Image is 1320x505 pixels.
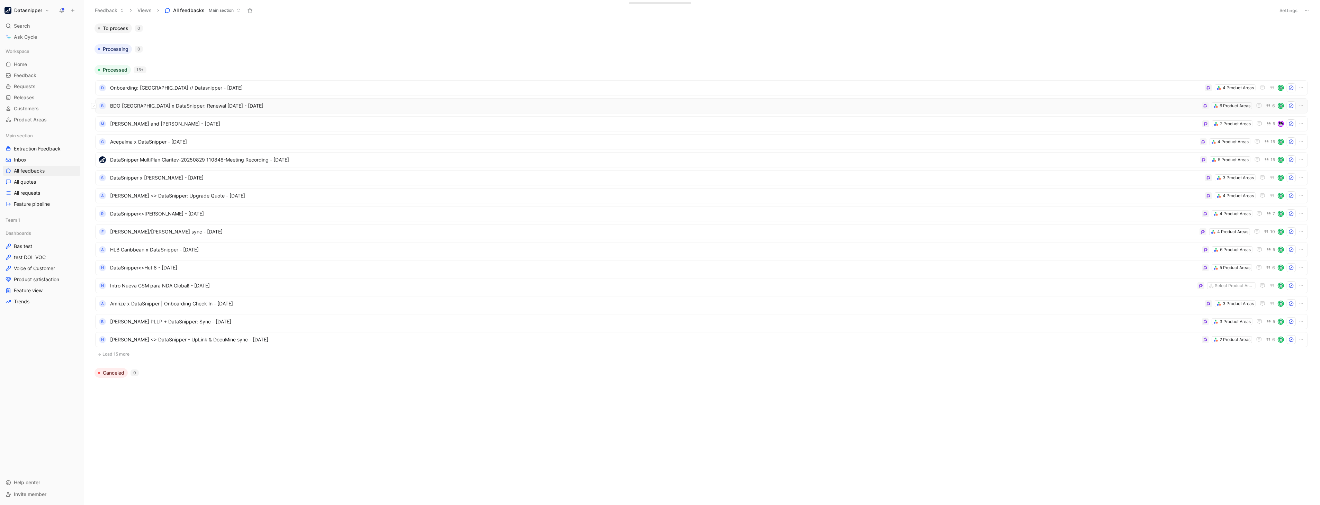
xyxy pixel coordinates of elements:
[3,215,80,225] div: Team 1
[6,230,31,237] span: Dashboards
[99,246,106,253] div: A
[92,5,127,16] button: Feedback
[99,210,106,217] div: R
[14,7,42,13] h1: Datasnipper
[14,298,29,305] span: Trends
[95,368,128,378] button: Canceled
[95,332,1308,347] a: H[PERSON_NAME] <> DataSnipper - UpLink & DocuMine sync - [DATE]2 Product Areas6avatar
[1265,264,1276,272] button: 6
[1278,157,1283,162] img: avatar
[209,7,234,14] span: Main section
[110,300,1202,308] span: Amrize x DataSnipper | Onboarding Check In - [DATE]
[14,72,36,79] span: Feedback
[110,192,1202,200] span: [PERSON_NAME] <> DataSnipper: Upgrade Quote - [DATE]
[6,132,33,139] span: Main section
[1273,248,1275,252] span: 5
[3,228,80,238] div: Dashboards
[14,178,36,185] span: All quotes
[95,224,1308,239] a: F[PERSON_NAME]/[PERSON_NAME] sync - [DATE]4 Product Areas10avatar
[1278,283,1283,288] img: avatar
[95,206,1308,221] a: RDataSnipper<>[PERSON_NAME] - [DATE]4 Product Areas7avatar
[14,201,50,208] span: Feature pipeline
[1218,138,1249,145] div: 4 Product Areas
[1276,6,1301,15] button: Settings
[14,83,36,90] span: Requests
[99,264,106,271] div: H
[1265,246,1276,254] button: 5
[3,144,80,154] a: Extraction Feedback
[3,32,80,42] a: Ask Cycle
[95,350,1308,358] button: Load 15 more
[99,318,106,325] div: B
[95,80,1308,95] a: DOnboarding: [GEOGRAPHIC_DATA] // Datasnipper - [DATE]4 Product Areasavatar
[1215,282,1254,289] div: Select Product Areas
[1220,120,1251,127] div: 2 Product Areas
[3,166,80,176] a: All feedbacks
[110,246,1200,254] span: HLB Caribbean x DataSnipper - [DATE]
[1220,336,1250,343] div: 2 Product Areas
[3,241,80,251] a: Bas test
[1263,228,1276,236] button: 10
[14,287,43,294] span: Feature view
[14,22,30,30] span: Search
[3,228,80,307] div: DashboardsBas testtest DOL VOCVoice of CustomerProduct satisfactionFeature viewTrends
[99,156,106,163] img: logo
[95,314,1308,329] a: B[PERSON_NAME] PLLP + DataSnipper: Sync - [DATE]3 Product Areas5avatar
[95,170,1308,185] a: SDataSnipper x [PERSON_NAME] - [DATE]3 Product Areasavatar
[99,192,106,199] div: A
[135,25,143,32] div: 0
[99,228,106,235] div: F
[3,199,80,209] a: Feature pipeline
[3,177,80,187] a: All quotes
[1220,210,1251,217] div: 4 Product Areas
[1278,247,1283,252] img: avatar
[1218,156,1249,163] div: 5 Product Areas
[3,296,80,307] a: Trends
[95,44,132,54] button: Processing
[110,138,1197,146] span: Acepalma x DataSnipper - [DATE]
[1278,301,1283,306] img: avatar
[1278,85,1283,90] img: avatar
[95,24,132,33] button: To process
[103,25,128,32] span: To process
[1273,122,1275,126] span: 5
[110,282,1195,290] span: Intro Nueva CSM para NDA Global! - [DATE]
[99,138,106,145] div: C
[14,33,37,41] span: Ask Cycle
[3,215,80,227] div: Team 1
[162,5,244,16] button: All feedbacksMain section
[3,155,80,165] a: Inbox
[1278,265,1283,270] img: avatar
[1217,228,1248,235] div: 4 Product Areas
[135,46,143,53] div: 0
[110,102,1199,110] span: BDO [GEOGRAPHIC_DATA] x DataSnipper: Renewal [DATE] - [DATE]
[14,145,61,152] span: Extraction Feedback
[5,7,11,14] img: Datasnipper
[95,65,131,75] button: Processed
[14,156,27,163] span: Inbox
[92,24,1311,39] div: To process0
[1265,120,1276,128] button: 5
[110,318,1199,326] span: [PERSON_NAME] PLLP + DataSnipper: Sync - [DATE]
[1272,338,1275,342] span: 6
[110,84,1202,92] span: Onboarding: [GEOGRAPHIC_DATA] // Datasnipper - [DATE]
[1270,140,1275,144] span: 15
[3,130,80,141] div: Main section
[99,102,106,109] div: B
[1278,175,1283,180] img: avatar
[1265,210,1276,218] button: 7
[1278,211,1283,216] img: avatar
[3,252,80,263] a: test DOL VOC
[1278,337,1283,342] img: avatar
[92,368,1311,383] div: Canceled0
[3,477,80,488] div: Help center
[14,254,46,261] span: test DOL VOC
[173,7,205,14] span: All feedbacks
[99,300,106,307] div: A
[3,285,80,296] a: Feature view
[3,59,80,70] a: Home
[3,263,80,274] a: Voice of Customer
[1278,139,1283,144] img: avatar
[14,190,40,196] span: All requests
[3,6,51,15] button: DatasnipperDatasnipper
